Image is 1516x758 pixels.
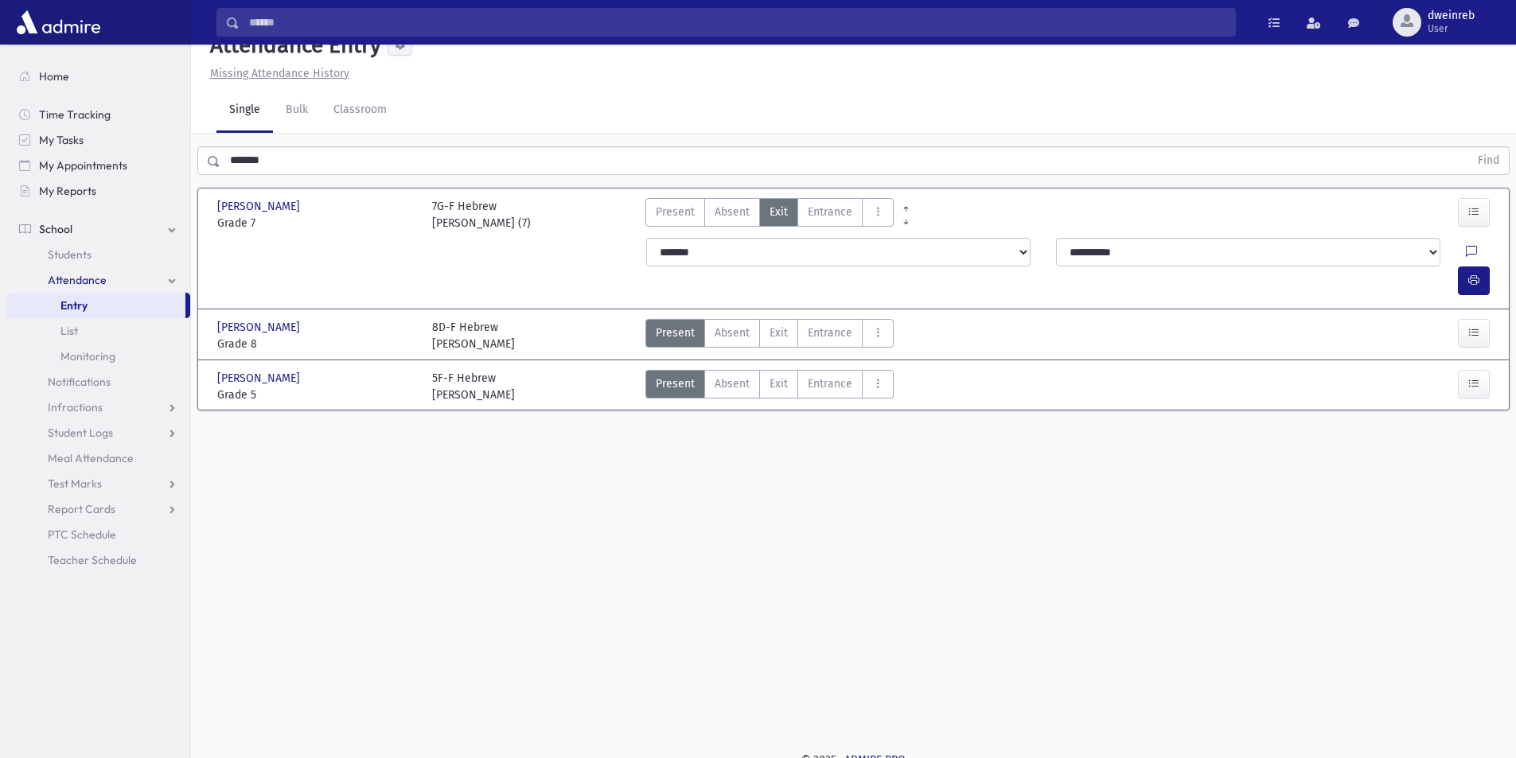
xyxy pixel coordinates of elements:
[240,8,1235,37] input: Search
[39,158,127,173] span: My Appointments
[770,204,788,220] span: Exit
[6,369,190,395] a: Notifications
[48,553,137,567] span: Teacher Schedule
[13,6,104,38] img: AdmirePro
[217,215,416,231] span: Grade 7
[204,32,381,59] h5: Attendance Entry
[60,298,88,313] span: Entry
[217,387,416,403] span: Grade 5
[48,247,92,262] span: Students
[808,204,852,220] span: Entrance
[48,400,103,414] span: Infractions
[432,370,515,403] div: 5F-F Hebrew [PERSON_NAME]
[6,267,190,293] a: Attendance
[6,153,190,178] a: My Appointments
[770,325,788,341] span: Exit
[217,336,416,352] span: Grade 8
[6,395,190,420] a: Infractions
[432,198,531,231] div: 7G-F Hebrew [PERSON_NAME] (7)
[715,204,750,220] span: Absent
[60,324,78,338] span: List
[48,502,115,516] span: Report Cards
[6,496,190,522] a: Report Cards
[217,319,303,336] span: [PERSON_NAME]
[48,476,102,491] span: Test Marks
[6,127,190,153] a: My Tasks
[6,242,190,267] a: Students
[321,88,399,133] a: Classroom
[6,522,190,547] a: PTC Schedule
[808,375,852,392] span: Entrance
[39,133,84,147] span: My Tasks
[770,375,788,392] span: Exit
[39,184,96,198] span: My Reports
[1428,22,1475,35] span: User
[217,370,303,387] span: [PERSON_NAME]
[645,319,894,352] div: AttTypes
[6,547,190,573] a: Teacher Schedule
[6,293,185,318] a: Entry
[48,426,113,440] span: Student Logs
[39,107,111,122] span: Time Tracking
[217,198,303,215] span: [PERSON_NAME]
[656,204,695,220] span: Present
[808,325,852,341] span: Entrance
[6,344,190,369] a: Monitoring
[6,216,190,242] a: School
[432,319,515,352] div: 8D-F Hebrew [PERSON_NAME]
[6,445,190,471] a: Meal Attendance
[656,375,695,392] span: Present
[216,88,273,133] a: Single
[39,69,69,84] span: Home
[48,451,134,465] span: Meal Attendance
[1428,10,1475,22] span: dweinreb
[6,178,190,204] a: My Reports
[656,325,695,341] span: Present
[48,527,116,542] span: PTC Schedule
[6,471,190,496] a: Test Marks
[6,102,190,127] a: Time Tracking
[715,325,750,341] span: Absent
[6,420,190,445] a: Student Logs
[273,88,321,133] a: Bulk
[715,375,750,392] span: Absent
[210,67,349,80] u: Missing Attendance History
[1468,147,1509,174] button: Find
[39,222,72,236] span: School
[48,375,111,389] span: Notifications
[6,64,190,89] a: Home
[204,67,349,80] a: Missing Attendance History
[645,370,894,403] div: AttTypes
[48,273,107,287] span: Attendance
[6,318,190,344] a: List
[60,349,115,363] span: Monitoring
[645,198,894,231] div: AttTypes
